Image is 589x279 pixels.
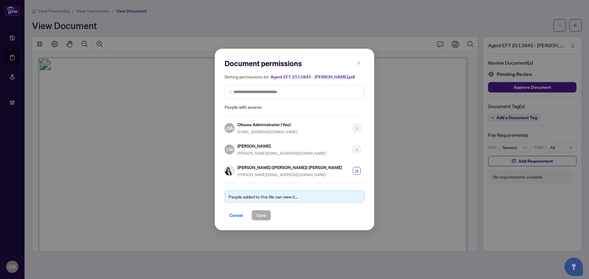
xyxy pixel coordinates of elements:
span: CW [226,146,233,153]
span: Cancel [229,210,243,220]
h2: Document permissions [225,58,364,68]
span: [EMAIL_ADDRESS][DOMAIN_NAME] [237,130,297,134]
button: Cancel [225,210,248,221]
h5: Setting permissions for: [225,73,364,80]
span: close [355,169,359,173]
img: Profile Icon [225,166,234,175]
h5: Ottawa Administrator (You) [237,121,297,128]
img: search_icon [229,90,232,94]
span: [PERSON_NAME][EMAIL_ADDRESS][DOMAIN_NAME] [237,151,326,156]
span: People with access: [225,104,364,111]
button: Save [252,210,271,221]
span: Agent EFT 2513845 - [PERSON_NAME].pdf [271,74,355,80]
h5: [PERSON_NAME] [237,142,326,149]
span: close [357,61,361,65]
button: Open asap [564,258,583,276]
span: OA [226,124,233,132]
h5: [PERSON_NAME] ([PERSON_NAME]) [PERSON_NAME] [237,164,343,171]
span: [PERSON_NAME][EMAIL_ADDRESS][DOMAIN_NAME] [237,172,326,177]
div: People added to this file can view it... [229,193,360,200]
